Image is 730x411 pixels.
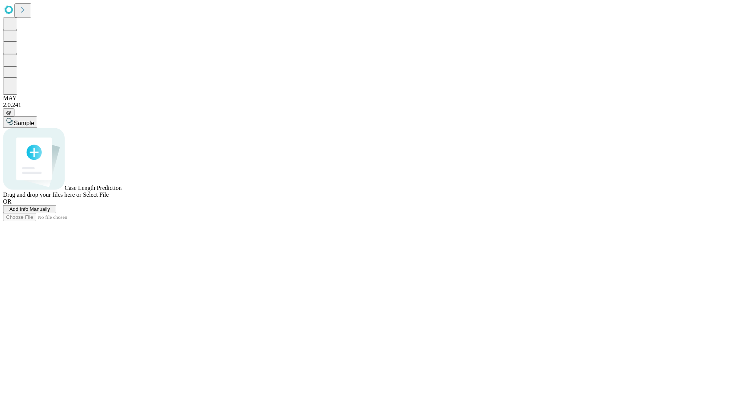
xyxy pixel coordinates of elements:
span: Drag and drop your files here or [3,191,81,198]
div: MAY [3,95,727,102]
span: Select File [83,191,109,198]
button: Sample [3,116,37,128]
span: Case Length Prediction [65,185,122,191]
div: 2.0.241 [3,102,727,108]
button: Add Info Manually [3,205,56,213]
button: @ [3,108,14,116]
span: OR [3,198,11,205]
span: Add Info Manually [10,206,50,212]
span: Sample [14,120,34,126]
span: @ [6,110,11,115]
